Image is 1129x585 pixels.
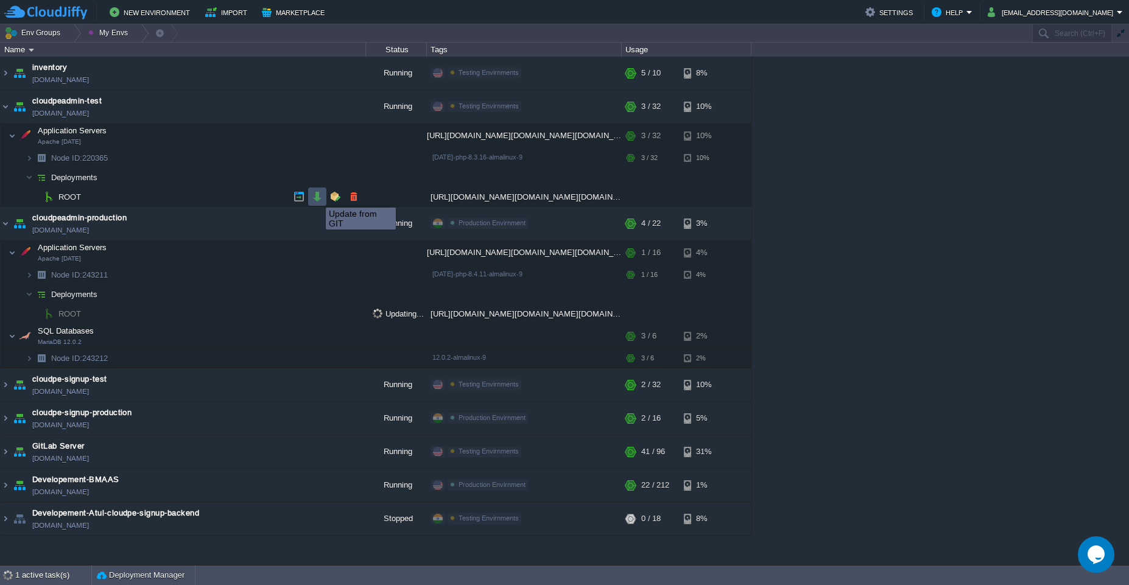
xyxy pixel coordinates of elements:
img: AMDAwAAAACH5BAEAAAAALAAAAAABAAEAAAICRAEAOw== [1,207,10,240]
span: [DATE]-php-8.4.11-almalinux-9 [432,270,522,278]
div: 0 / 18 [641,502,661,535]
img: AMDAwAAAACH5BAEAAAAALAAAAAABAAEAAAICRAEAOw== [1,402,10,435]
img: AMDAwAAAACH5BAEAAAAALAAAAAABAAEAAAICRAEAOw== [26,149,33,167]
img: AMDAwAAAACH5BAEAAAAALAAAAAABAAEAAAICRAEAOw== [11,368,28,401]
a: [DOMAIN_NAME] [32,74,89,86]
span: Apache [DATE] [38,138,81,145]
a: inventory [32,61,67,74]
span: Application Servers [37,125,108,136]
div: 10% [684,124,723,148]
div: Update from GIT [329,209,393,228]
div: 1 active task(s) [15,566,91,585]
img: AMDAwAAAACH5BAEAAAAALAAAAAABAAEAAAICRAEAOw== [11,57,28,89]
div: 1 / 16 [641,265,658,284]
a: Node ID:243212 [50,353,110,363]
a: Developement-BMAAS [32,474,119,486]
div: [URL][DOMAIN_NAME][DOMAIN_NAME][DOMAIN_NAME] [427,187,622,206]
a: Application ServersApache [DATE] [37,126,108,135]
img: AMDAwAAAACH5BAEAAAAALAAAAAABAAEAAAICRAEAOw== [9,324,16,348]
span: cloudpeadmin-test [32,95,102,107]
img: AMDAwAAAACH5BAEAAAAALAAAAAABAAEAAAICRAEAOw== [11,207,28,240]
button: Env Groups [4,24,65,41]
img: AMDAwAAAACH5BAEAAAAALAAAAAABAAEAAAICRAEAOw== [1,57,10,89]
span: 12.0.2-almalinux-9 [432,354,486,361]
img: AMDAwAAAACH5BAEAAAAALAAAAAABAAEAAAICRAEAOw== [33,285,50,304]
span: Production Envirnment [459,414,526,421]
img: AMDAwAAAACH5BAEAAAAALAAAAAABAAEAAAICRAEAOw== [11,435,28,468]
img: AMDAwAAAACH5BAEAAAAALAAAAAABAAEAAAICRAEAOw== [1,90,10,123]
div: Running [366,207,427,240]
span: 243212 [50,353,110,363]
div: 4 / 22 [641,207,661,240]
a: [DOMAIN_NAME] [32,224,89,236]
span: Testing Envirnments [459,102,519,110]
img: AMDAwAAAACH5BAEAAAAALAAAAAABAAEAAAICRAEAOw== [1,502,10,535]
span: SQL Databases [37,326,96,336]
img: AMDAwAAAACH5BAEAAAAALAAAAAABAAEAAAICRAEAOw== [33,304,40,323]
div: Stopped [366,502,427,535]
div: Running [366,435,427,468]
img: AMDAwAAAACH5BAEAAAAALAAAAAABAAEAAAICRAEAOw== [40,187,57,206]
div: 22 / 212 [641,469,669,502]
iframe: chat widget [1078,536,1117,573]
a: ROOT [57,192,83,202]
button: Help [932,5,966,19]
img: AMDAwAAAACH5BAEAAAAALAAAAAABAAEAAAICRAEAOw== [33,265,50,284]
div: 3 / 6 [641,324,656,348]
span: Testing Envirnments [459,447,519,455]
img: AMDAwAAAACH5BAEAAAAALAAAAAABAAEAAAICRAEAOw== [16,324,33,348]
a: cloudpe-signup-production [32,407,132,419]
div: 3 / 6 [641,349,654,368]
a: GitLab Server [32,440,85,452]
div: 1% [684,469,723,502]
div: 2 / 16 [641,402,661,435]
span: cloudpe-signup-test [32,373,107,385]
img: AMDAwAAAACH5BAEAAAAALAAAAAABAAEAAAICRAEAOw== [16,124,33,148]
button: My Envs [88,24,132,41]
span: Node ID: [51,153,82,163]
div: 5% [684,402,723,435]
img: AMDAwAAAACH5BAEAAAAALAAAAAABAAEAAAICRAEAOw== [11,90,28,123]
a: Deployments [50,289,99,300]
div: Running [366,90,427,123]
img: AMDAwAAAACH5BAEAAAAALAAAAAABAAEAAAICRAEAOw== [26,168,33,187]
img: AMDAwAAAACH5BAEAAAAALAAAAAABAAEAAAICRAEAOw== [26,285,33,304]
a: Developement-Atul-cloudpe-signup-backend [32,507,199,519]
img: CloudJiffy [4,5,87,20]
a: [DOMAIN_NAME] [32,419,89,431]
div: 10% [684,90,723,123]
img: AMDAwAAAACH5BAEAAAAALAAAAAABAAEAAAICRAEAOw== [11,402,28,435]
span: 220365 [50,153,110,163]
div: Usage [622,43,751,57]
span: Testing Envirnments [459,380,519,388]
span: ROOT [57,309,83,319]
div: 3 / 32 [641,149,658,167]
span: Application Servers [37,242,108,253]
a: Deployments [50,172,99,183]
div: 2% [684,349,723,368]
a: [DOMAIN_NAME] [32,519,89,531]
span: 243211 [50,270,110,280]
div: 41 / 96 [641,435,665,468]
button: [EMAIL_ADDRESS][DOMAIN_NAME] [988,5,1117,19]
div: Name [1,43,365,57]
img: AMDAwAAAACH5BAEAAAAALAAAAAABAAEAAAICRAEAOw== [1,435,10,468]
a: [DOMAIN_NAME] [32,486,89,498]
span: [DATE]-php-8.3.16-almalinux-9 [432,153,522,161]
span: Production Envirnment [459,219,526,226]
a: cloudpeadmin-production [32,212,127,224]
button: Marketplace [262,5,328,19]
div: 3% [684,207,723,240]
button: New Environment [110,5,194,19]
img: AMDAwAAAACH5BAEAAAAALAAAAAABAAEAAAICRAEAOw== [40,304,57,323]
a: Node ID:220365 [50,153,110,163]
div: 10% [684,149,723,167]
